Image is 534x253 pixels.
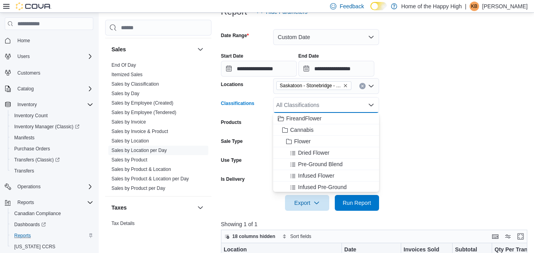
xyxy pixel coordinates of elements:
label: Start Date [221,53,243,59]
span: Users [14,52,93,61]
span: Reports [17,199,34,206]
label: Date Range [221,32,249,39]
a: Sales by Invoice [111,119,146,125]
span: Inventory Count [14,112,48,119]
span: Purchase Orders [11,144,93,154]
span: Transfers (Classic) [14,157,60,163]
div: Katelynd Bartelen [470,2,479,11]
span: Sales by Location per Day [111,147,167,154]
button: Canadian Compliance [8,208,96,219]
a: [US_STATE] CCRS [11,242,58,251]
a: Sales by Day [111,91,140,96]
span: Customers [17,70,40,76]
span: Flower [294,137,311,145]
span: Manifests [14,135,34,141]
button: Clear input [359,83,366,89]
a: Inventory Manager (Classic) [8,121,96,132]
button: Sales [196,45,205,54]
span: Transfers (Classic) [11,155,93,165]
button: FireandFlower [273,113,379,124]
button: Close list of options [368,102,374,108]
label: Is Delivery [221,176,245,182]
span: End Of Day [111,62,136,68]
label: Products [221,119,242,126]
label: End Date [298,53,319,59]
a: Purchase Orders [11,144,53,154]
p: [PERSON_NAME] [482,2,528,11]
p: Showing 1 of 1 [221,220,530,228]
a: Reports [11,231,34,240]
button: Sales [111,45,194,53]
a: Inventory Manager (Classic) [11,122,83,131]
button: 18 columns hidden [221,232,279,241]
button: Pre-Ground Blend [273,159,379,170]
span: Home [14,36,93,45]
button: Infused Flower [273,170,379,182]
a: Sales by Employee (Created) [111,100,174,106]
span: Export [290,195,325,211]
span: KB [471,2,477,11]
button: Manifests [8,132,96,143]
span: Washington CCRS [11,242,93,251]
span: Sales by Product & Location [111,166,171,172]
a: Customers [14,68,43,78]
span: Pre-Ground Blend [298,160,343,168]
a: Transfers (Classic) [8,154,96,165]
a: Manifests [11,133,38,142]
a: Sales by Location per Day [111,148,167,153]
a: Sales by Employee (Tendered) [111,110,176,115]
label: Classifications [221,100,255,107]
p: | [465,2,466,11]
span: Tax Details [111,220,135,227]
a: Dashboards [11,220,49,229]
span: Sales by Product & Location per Day [111,176,189,182]
div: Taxes [105,219,211,241]
span: Customers [14,67,93,77]
a: Sales by Product & Location [111,167,171,172]
a: Canadian Compliance [11,209,64,218]
button: Taxes [111,204,194,212]
h3: Taxes [111,204,127,212]
span: Catalog [17,86,34,92]
button: Users [14,52,33,61]
a: Sales by Invoice & Product [111,129,168,134]
input: Press the down key to open a popover containing a calendar. [221,61,297,77]
button: Home [2,35,96,46]
a: Transfers (Classic) [11,155,63,165]
span: Sort fields [290,233,311,240]
span: Users [17,53,30,60]
button: Inventory [2,99,96,110]
img: Cova [16,2,51,10]
span: Canadian Compliance [11,209,93,218]
div: Sales [105,60,211,196]
span: Feedback [340,2,364,10]
span: 18 columns hidden [232,233,275,240]
a: Dashboards [8,219,96,230]
span: [US_STATE] CCRS [14,244,55,250]
span: Itemized Sales [111,71,143,78]
a: Transfers [11,166,37,176]
a: Sales by Product [111,157,147,163]
h3: Sales [111,45,126,53]
button: Custom Date [273,29,379,45]
span: Reports [14,198,93,207]
span: Inventory Manager (Classic) [11,122,93,131]
span: Transfers [11,166,93,176]
button: Taxes [196,203,205,212]
a: Sales by Product per Day [111,186,165,191]
button: Infused Pre-Ground [273,182,379,193]
button: Keyboard shortcuts [491,232,500,241]
span: Canadian Compliance [14,210,61,217]
button: Sort fields [279,232,314,241]
span: Inventory [14,100,93,109]
span: Catalog [14,84,93,94]
span: Purchase Orders [14,146,50,152]
label: Use Type [221,157,242,163]
span: Dashboards [14,221,46,228]
span: Home [17,37,30,44]
a: Sales by Classification [111,81,159,87]
span: Cannabis [290,126,313,134]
